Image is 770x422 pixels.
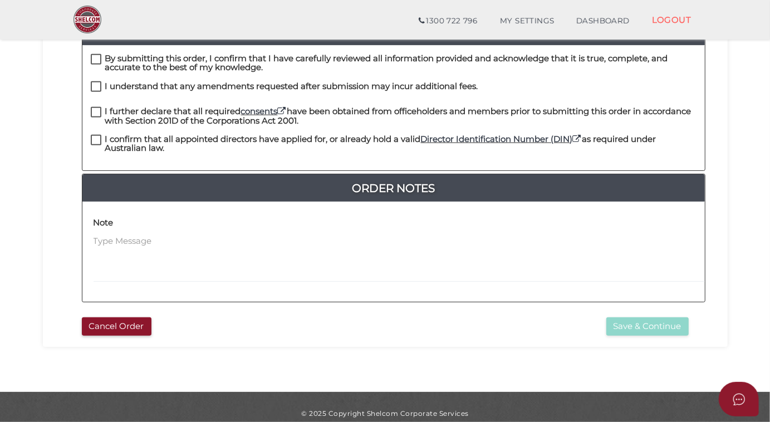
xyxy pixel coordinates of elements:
[105,82,478,91] h4: I understand that any amendments requested after submission may incur additional fees.
[94,218,114,228] h4: Note
[241,106,287,116] a: consents
[565,10,641,32] a: DASHBOARD
[105,135,697,153] h4: I confirm that all appointed directors have applied for, or already hold a valid as required unde...
[641,8,703,31] a: LOGOUT
[606,317,689,336] button: Save & Continue
[105,107,697,125] h4: I further declare that all required have been obtained from officeholders and members prior to su...
[421,134,582,144] a: Director Identification Number (DIN)
[489,10,566,32] a: MY SETTINGS
[51,409,719,418] div: © 2025 Copyright Shelcom Corporate Services
[105,54,697,72] h4: By submitting this order, I confirm that I have carefully reviewed all information provided and a...
[82,317,151,336] button: Cancel Order
[408,10,488,32] a: 1300 722 796
[82,179,705,197] a: Order Notes
[719,382,759,416] button: Open asap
